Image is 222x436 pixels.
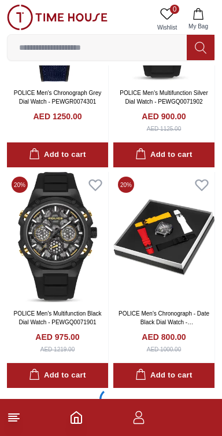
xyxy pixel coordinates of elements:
[7,5,108,30] img: ...
[182,5,215,34] button: My Bag
[14,310,102,325] a: POLICE Men's Multifunction Black Dial Watch - PEWGQ0071901
[7,172,108,302] img: POLICE Men's Multifunction Black Dial Watch - PEWGQ0071901
[12,177,28,193] span: 20 %
[29,148,86,162] div: Add to cart
[113,172,214,302] img: POLICE Men's Chronograph - Date Black Dial Watch - PEWGO0052402-SET
[7,363,108,388] button: Add to cart
[147,345,182,354] div: AED 1000.00
[69,411,83,424] a: Home
[142,111,186,122] h4: AED 900.00
[33,111,82,122] h4: AED 1250.00
[35,331,79,343] h4: AED 975.00
[113,142,214,167] button: Add to cart
[184,22,213,31] span: My Bag
[120,90,208,105] a: POLICE Men's Multifunction Silver Dial Watch - PEWGQ0071902
[118,177,134,193] span: 20 %
[147,124,182,133] div: AED 1125.00
[135,148,192,162] div: Add to cart
[29,369,86,382] div: Add to cart
[153,5,182,34] a: 0Wishlist
[113,363,214,388] button: Add to cart
[135,369,192,382] div: Add to cart
[153,23,182,32] span: Wishlist
[170,5,179,14] span: 0
[142,331,186,343] h4: AED 800.00
[40,345,75,354] div: AED 1219.00
[119,310,209,334] a: POLICE Men's Chronograph - Date Black Dial Watch - PEWGO0052402-SET
[14,90,101,105] a: POLICE Men's Chronograph Grey Dial Watch - PEWGR0074301
[7,142,108,167] button: Add to cart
